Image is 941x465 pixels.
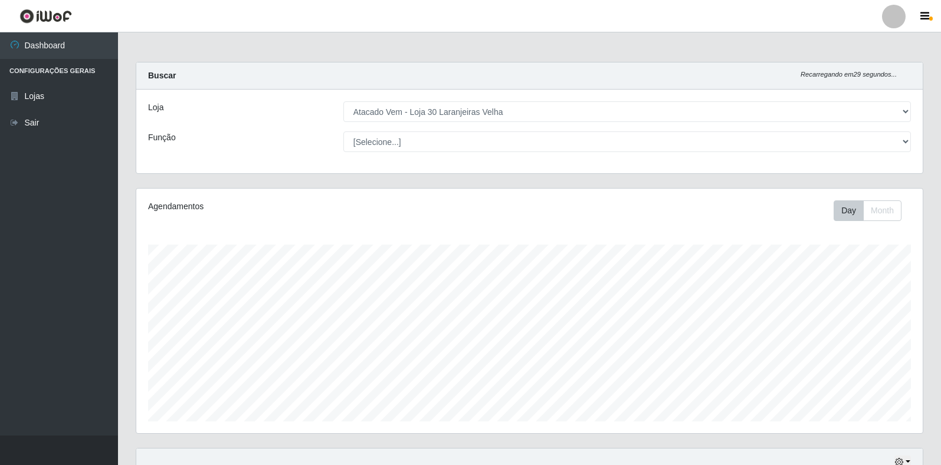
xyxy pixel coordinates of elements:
div: Toolbar with button groups [834,200,911,221]
label: Loja [148,101,163,114]
strong: Buscar [148,71,176,80]
div: Agendamentos [148,200,455,213]
button: Month [863,200,901,221]
img: CoreUI Logo [19,9,72,24]
i: Recarregando em 29 segundos... [801,71,897,78]
button: Day [834,200,864,221]
div: First group [834,200,901,221]
label: Função [148,131,176,144]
